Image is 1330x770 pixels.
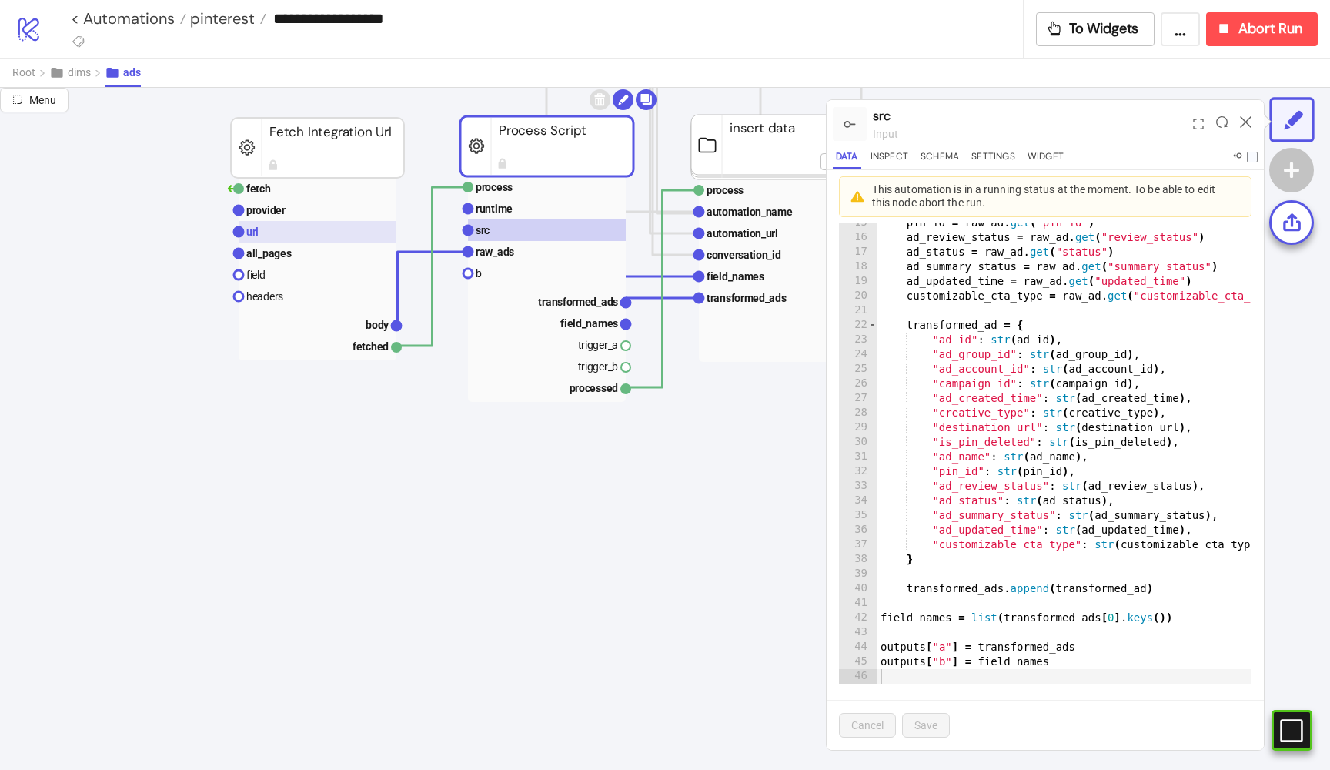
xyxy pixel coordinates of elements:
div: 38 [839,552,877,567]
span: ads [123,66,141,79]
div: 19 [839,274,877,289]
text: raw_ads [476,246,514,258]
button: Save [902,713,950,738]
button: Open [820,153,859,170]
div: 33 [839,479,877,494]
span: Menu [29,94,56,106]
text: field_names [560,317,618,330]
button: ... [1161,12,1200,46]
text: field [246,269,266,281]
div: 41 [839,596,877,611]
button: dims [49,59,105,87]
div: 46 [839,669,877,684]
text: automation_name [707,206,793,218]
span: To Widgets [1069,20,1139,38]
button: ads [105,59,141,87]
text: body [366,319,389,331]
button: Data [833,149,861,169]
div: 35 [839,508,877,523]
button: Settings [968,149,1018,169]
text: provider [246,204,286,216]
button: To Widgets [1036,12,1155,46]
text: process [476,181,513,193]
div: 21 [839,303,877,318]
a: pinterest [186,11,266,26]
div: 40 [839,581,877,596]
text: automation_url [707,227,778,239]
text: conversation_id [707,249,781,261]
button: Abort Run [1206,12,1318,46]
text: fetch [246,182,271,195]
div: 34 [839,494,877,508]
div: This automation is in a running status at the moment. To be able to edit this node abort the run. [872,183,1226,210]
div: 23 [839,333,877,347]
div: 31 [839,450,877,464]
text: all_pages [246,247,292,259]
div: 32 [839,464,877,479]
span: Abort Run [1238,20,1302,38]
text: url [246,226,259,238]
text: src [476,224,490,236]
span: Toggle code folding, rows 22 through 38 [868,318,877,333]
text: b [476,267,482,280]
div: 43 [839,625,877,640]
span: pinterest [186,8,255,28]
div: 25 [839,362,877,377]
button: Inspect [867,149,911,169]
div: 22 [839,318,877,333]
button: Root [12,59,49,87]
div: 24 [839,347,877,362]
text: headers [246,290,283,303]
text: runtime [476,203,513,215]
span: radius-bottomright [12,94,23,105]
div: 26 [839,377,877,391]
text: transformed_ads [538,296,618,308]
div: 15 [839,216,877,230]
button: Schema [917,149,962,169]
div: 18 [839,259,877,274]
div: src [873,106,1187,126]
div: 17 [839,245,877,259]
div: 29 [839,420,877,435]
text: process [707,184,744,196]
div: 45 [839,654,877,669]
div: 37 [839,537,877,552]
text: field_names [707,270,764,283]
div: 30 [839,435,877,450]
div: 16 [839,230,877,245]
div: 20 [839,289,877,303]
span: expand [1193,119,1204,129]
span: Root [12,66,35,79]
div: 36 [839,523,877,537]
div: 44 [839,640,877,654]
div: 27 [839,391,877,406]
button: Widget [1024,149,1067,169]
button: Cancel [839,713,896,738]
text: transformed_ads [707,292,787,304]
a: < Automations [71,11,186,26]
div: 39 [839,567,877,581]
span: dims [68,66,91,79]
div: 28 [839,406,877,420]
div: input [873,126,1187,142]
div: 42 [839,611,877,625]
